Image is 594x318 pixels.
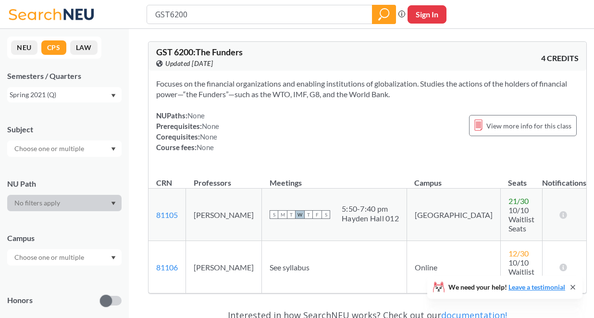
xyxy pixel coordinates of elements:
[7,124,122,135] div: Subject
[10,143,90,154] input: Choose one or multiple
[270,210,278,219] span: S
[508,283,565,291] a: Leave a testimonial
[186,189,262,241] td: [PERSON_NAME]
[111,256,116,260] svg: Dropdown arrow
[342,204,399,214] div: 5:50 - 7:40 pm
[186,241,262,293] td: [PERSON_NAME]
[508,205,534,233] span: 10/10 Waitlist Seats
[156,110,219,153] div: NUPaths: Prerequisites: Corequisites: Course fees:
[186,168,262,189] th: Professors
[508,249,529,258] span: 12 / 30
[508,258,534,285] span: 10/10 Waitlist Seats
[262,168,407,189] th: Meetings
[187,111,205,120] span: None
[296,210,304,219] span: W
[304,210,313,219] span: T
[287,210,296,219] span: T
[41,40,66,55] button: CPS
[407,189,500,241] td: [GEOGRAPHIC_DATA]
[322,210,330,219] span: S
[313,210,322,219] span: F
[378,8,390,21] svg: magnifying glass
[7,140,122,157] div: Dropdown arrow
[7,295,33,306] p: Honors
[270,263,309,272] span: See syllabus
[156,79,567,99] span: Focuses on the financial organizations and enabling institutions of globalization. Studies the ac...
[486,120,571,132] span: View more info for this class
[407,241,500,293] td: Online
[202,122,219,130] span: None
[197,143,214,152] span: None
[448,284,565,291] span: We need your help!
[156,178,172,188] div: CRN
[156,263,178,272] a: 81106
[10,89,110,100] div: Spring 2021 (Q)
[111,202,116,205] svg: Dropdown arrow
[7,249,122,266] div: Dropdown arrow
[111,94,116,98] svg: Dropdown arrow
[541,53,579,64] span: 4 CREDITS
[10,252,90,263] input: Choose one or multiple
[408,5,446,24] button: Sign In
[500,168,542,189] th: Seats
[165,58,213,69] span: Updated [DATE]
[508,196,529,205] span: 21 / 30
[7,233,122,243] div: Campus
[156,210,178,219] a: 81105
[200,132,217,141] span: None
[11,40,37,55] button: NEU
[342,214,399,223] div: Hayden Hall 012
[542,168,586,189] th: Notifications
[7,195,122,211] div: Dropdown arrow
[70,40,98,55] button: LAW
[278,210,287,219] span: M
[111,147,116,151] svg: Dropdown arrow
[7,178,122,189] div: NU Path
[7,71,122,81] div: Semesters / Quarters
[372,5,396,24] div: magnifying glass
[156,47,243,57] span: GST 6200 : The Funders
[407,168,500,189] th: Campus
[154,6,365,23] input: Class, professor, course number, "phrase"
[7,87,122,102] div: Spring 2021 (Q)Dropdown arrow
